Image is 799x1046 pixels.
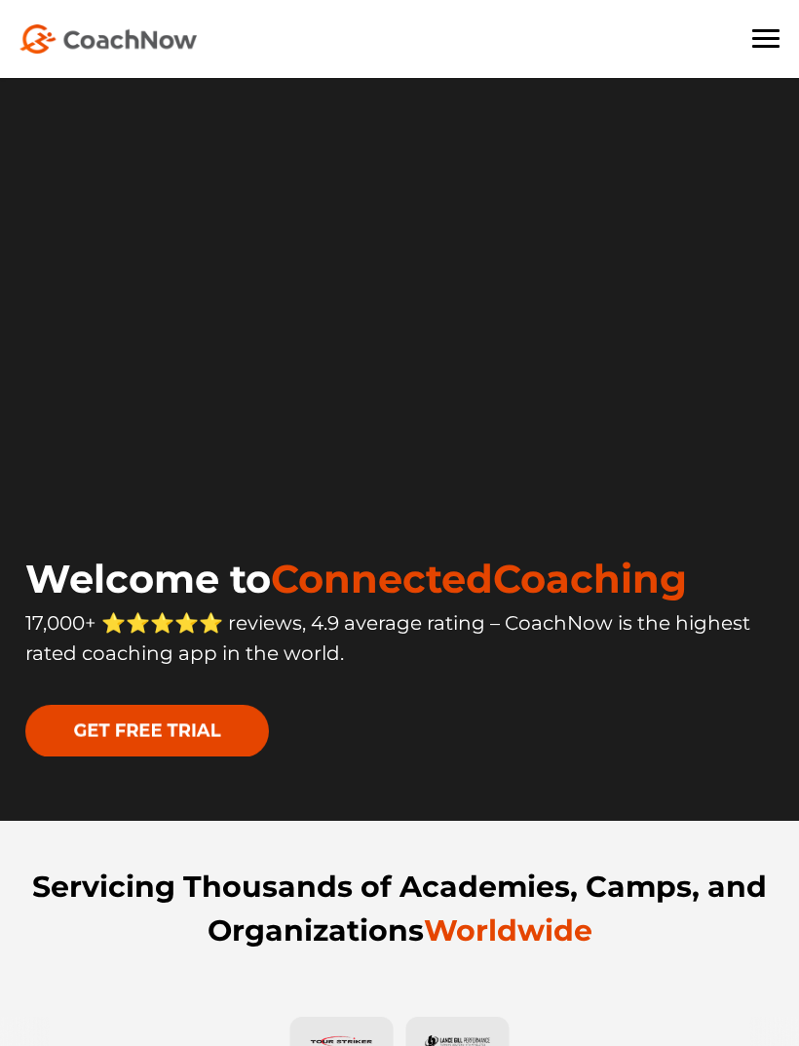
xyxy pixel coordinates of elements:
[32,869,767,949] strong: Servicing Thousands of Academies, Camps, and Organizations
[25,611,750,665] span: 17,000+ ⭐️⭐️⭐️⭐️⭐️ reviews, 4.9 average rating – CoachNow is the highest rated coaching app in th...
[25,556,780,602] h1: Welcome to
[271,555,687,602] span: ConnectedCoaching
[19,24,197,54] img: CoachNow Logo
[424,912,592,949] span: Worldwide
[25,705,269,756] img: GET FREE TRIAL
